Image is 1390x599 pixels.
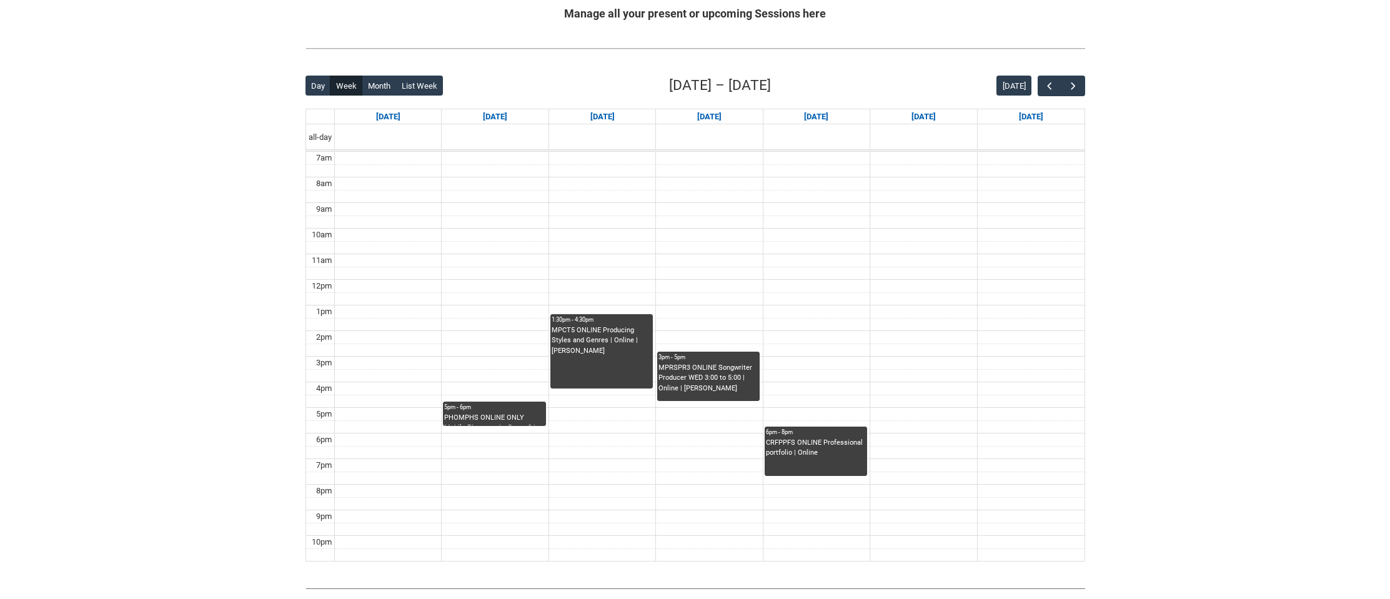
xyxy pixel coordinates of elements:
[314,459,334,472] div: 7pm
[658,353,758,362] div: 3pm - 5pm
[444,413,544,426] div: PHOMPHS ONLINE ONLY Mobile Photography Stage 3 | Online | [PERSON_NAME] [PERSON_NAME]
[669,75,771,96] h2: [DATE] – [DATE]
[305,42,1085,55] img: REDU_GREY_LINE
[766,428,866,437] div: 6pm - 8pm
[309,254,334,267] div: 11am
[552,315,652,324] div: 1:30pm - 4:30pm
[802,109,831,124] a: Go to September 18, 2025
[444,403,544,412] div: 5pm - 6pm
[374,109,403,124] a: Go to September 14, 2025
[766,438,866,458] div: CRFPPFS ONLINE Professional portfolio | Online
[588,109,617,124] a: Go to September 16, 2025
[309,280,334,292] div: 12pm
[314,357,334,369] div: 3pm
[314,305,334,318] div: 1pm
[314,408,334,420] div: 5pm
[314,152,334,164] div: 7am
[309,229,334,241] div: 10am
[309,536,334,548] div: 10pm
[314,433,334,446] div: 6pm
[314,485,334,497] div: 8pm
[1038,76,1061,96] button: Previous Week
[305,5,1085,22] h2: Manage all your present or upcoming Sessions here
[552,325,652,357] div: MPCT5 ONLINE Producing Styles and Genres | Online | [PERSON_NAME]
[330,76,362,96] button: Week
[909,109,938,124] a: Go to September 19, 2025
[314,331,334,344] div: 2pm
[314,510,334,523] div: 9pm
[314,203,334,215] div: 9am
[305,76,331,96] button: Day
[480,109,510,124] a: Go to September 15, 2025
[305,582,1085,595] img: REDU_GREY_LINE
[695,109,724,124] a: Go to September 17, 2025
[314,177,334,190] div: 8am
[996,76,1031,96] button: [DATE]
[395,76,443,96] button: List Week
[658,363,758,394] div: MPRSPR3 ONLINE Songwriter Producer WED 3:00 to 5:00 | Online | [PERSON_NAME]
[1016,109,1046,124] a: Go to September 20, 2025
[362,76,396,96] button: Month
[314,382,334,395] div: 4pm
[306,131,334,144] span: all-day
[1061,76,1085,96] button: Next Week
